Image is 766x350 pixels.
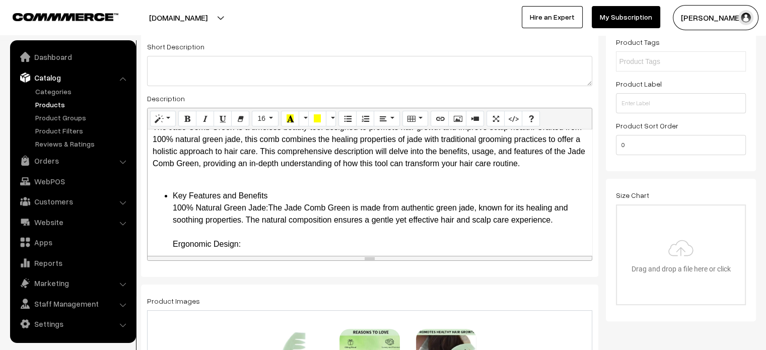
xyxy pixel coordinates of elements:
button: [PERSON_NAME] [673,5,758,30]
a: Customers [13,192,132,211]
button: Picture [448,111,466,127]
a: Dashboard [13,48,132,66]
button: More Color [326,111,336,127]
button: Underline (CTRL+U) [214,111,232,127]
a: WebPOS [13,172,132,190]
label: Size Chart [616,190,649,200]
label: Short Description [147,41,204,52]
button: Full Screen [486,111,505,127]
a: Apps [13,233,132,251]
button: More Color [299,111,309,127]
button: Remove Font Style (CTRL+\) [231,111,249,127]
button: Help [522,111,540,127]
a: Settings [13,315,132,333]
button: Table [402,111,428,127]
button: Ordered list (CTRL+SHIFT+NUM8) [356,111,374,127]
a: Product Groups [33,112,132,123]
button: Video [466,111,484,127]
label: Product Tags [616,37,660,47]
button: Paragraph [374,111,399,127]
a: Staff Management [13,295,132,313]
input: Enter Label [616,93,746,113]
span: 16 [257,114,265,122]
a: Reports [13,254,132,272]
button: [DOMAIN_NAME] [114,5,243,30]
label: Description [147,93,185,104]
button: Unordered list (CTRL+SHIFT+NUM7) [338,111,357,127]
a: Products [33,99,132,110]
button: Italic (CTRL+I) [196,111,214,127]
button: Font Size [252,111,278,127]
a: Marketing [13,274,132,292]
img: user [738,10,753,25]
a: My Subscription [592,6,660,28]
label: Product Images [147,296,200,306]
a: Website [13,213,132,231]
input: Product Tags [619,56,707,67]
a: Product Filters [33,125,132,136]
a: Categories [33,86,132,97]
div: resize [148,256,592,260]
a: COMMMERCE [13,10,101,22]
a: Reviews & Ratings [33,138,132,149]
button: Bold (CTRL+B) [178,111,196,127]
img: COMMMERCE [13,13,118,21]
p: Jade Comb Green For Hair Growth And Scalp Health The Jade Comb Green is a timeless beauty tool de... [153,97,587,182]
a: Catalog [13,68,132,87]
button: Link (CTRL+K) [431,111,449,127]
label: Product Sort Order [616,120,678,131]
button: Recent Color [281,111,299,127]
input: Enter Number [616,135,746,155]
a: Orders [13,152,132,170]
button: Background Color [308,111,326,127]
label: Product Label [616,79,662,89]
button: Code View [504,111,522,127]
a: Hire an Expert [522,6,583,28]
button: Style [150,111,176,127]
